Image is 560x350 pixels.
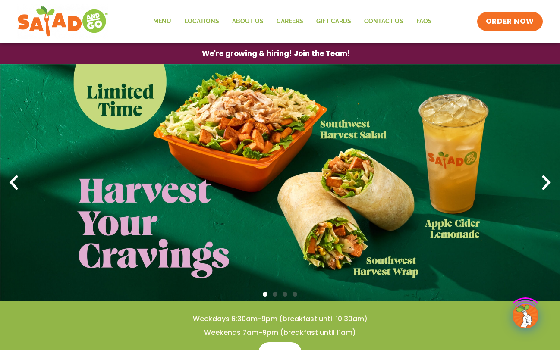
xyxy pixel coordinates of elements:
img: new-SAG-logo-768×292 [17,4,108,39]
span: Go to slide 2 [273,292,277,297]
a: Locations [178,12,226,31]
span: ORDER NOW [486,16,534,27]
h4: Weekdays 6:30am-9pm (breakfast until 10:30am) [17,314,543,324]
span: Go to slide 1 [263,292,267,297]
a: About Us [226,12,270,31]
div: Next slide [537,173,556,192]
a: We're growing & hiring! Join the Team! [189,44,363,64]
h4: Weekends 7am-9pm (breakfast until 11am) [17,328,543,337]
a: Careers [270,12,310,31]
div: Previous slide [4,173,23,192]
span: Go to slide 3 [283,292,287,297]
span: We're growing & hiring! Join the Team! [202,50,350,57]
a: ORDER NOW [477,12,543,31]
a: Contact Us [358,12,410,31]
nav: Menu [147,12,438,31]
a: FAQs [410,12,438,31]
a: Menu [147,12,178,31]
a: GIFT CARDS [310,12,358,31]
span: Go to slide 4 [293,292,297,297]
